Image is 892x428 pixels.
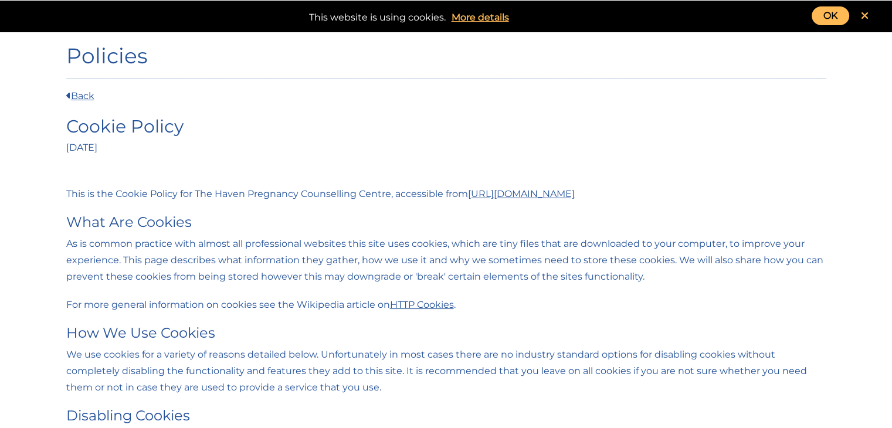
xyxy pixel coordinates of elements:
h5: [DATE] [66,142,826,153]
p: For more general information on cookies see the Wikipedia article on . [66,297,826,313]
h3: How We Use Cookies [66,325,826,342]
h1: Policies [66,43,826,69]
div: This website is using cookies. [12,6,880,26]
a: Back [66,90,94,101]
a: HTTP Cookies [390,299,454,310]
a: [URL][DOMAIN_NAME] [468,188,575,199]
p: We use cookies for a variety of reasons detailed below. Unfortunately in most cases there are no ... [66,347,826,396]
a: OK [812,6,849,25]
p: As is common practice with almost all professional websites this site uses cookies, which are tin... [66,236,826,285]
h2: Cookie Policy [66,116,826,137]
h3: Disabling Cookies [66,407,826,424]
p: This is the Cookie Policy for The Haven Pregnancy Counselling Centre, accessible from [66,186,826,202]
h3: What Are Cookies [66,214,826,231]
a: More details [446,9,515,26]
